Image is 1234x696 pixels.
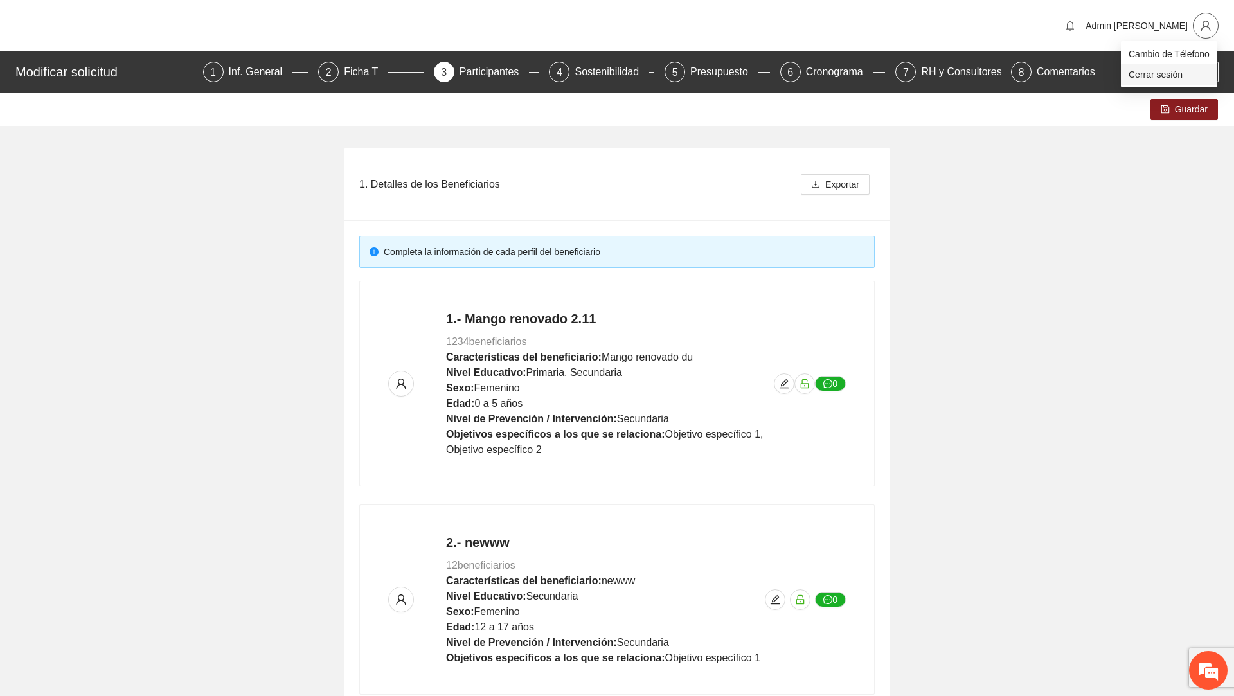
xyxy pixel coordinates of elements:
[446,637,617,648] strong: Nivel de Prevención / Intervención:
[75,172,177,301] span: Estamos en línea.
[446,310,774,328] h4: 1.- Mango renovado 2.11
[6,351,245,396] textarea: Escriba su mensaje y pulse “Intro”
[774,373,794,394] button: edit
[811,180,820,190] span: download
[326,67,332,78] span: 2
[446,606,474,617] strong: Sexo:
[575,62,649,82] div: Sostenibilidad
[474,382,520,393] span: Femenino
[617,637,669,648] span: Secundaria
[801,174,870,195] button: downloadExportar
[1150,99,1218,120] button: saveGuardar
[602,352,693,362] span: Mango renovado du
[229,62,293,82] div: Inf. General
[602,575,635,586] span: newww
[895,62,1001,82] div: 7RH y Consultores
[806,62,873,82] div: Cronograma
[765,594,785,605] span: edit
[795,379,814,389] span: unlock
[446,560,515,571] span: 12 beneficiarios
[823,379,832,389] span: message
[318,62,424,82] div: 2Ficha T
[1037,62,1095,82] div: Comentarios
[389,378,413,389] span: user
[446,336,526,347] span: 1234 beneficiarios
[1060,21,1080,31] span: bell
[446,413,617,424] strong: Nivel de Prevención / Intervención:
[344,62,388,82] div: Ficha T
[434,62,539,82] div: 3Participantes
[67,66,216,82] div: Chatee con nosotros ahora
[690,62,758,82] div: Presupuesto
[825,177,859,192] span: Exportar
[1129,67,1210,82] span: Cerrar sesión
[446,367,526,378] strong: Nivel Educativo:
[384,245,864,259] div: Completa la información de cada perfil del beneficiario
[370,247,379,256] span: info-circle
[203,62,308,82] div: 1Inf. General
[388,587,414,612] button: user
[1011,62,1095,82] div: 8Comentarios
[1161,105,1170,115] span: save
[446,591,526,602] strong: Nivel Educativo:
[665,62,770,82] div: 5Presupuesto
[446,621,474,632] strong: Edad:
[903,67,909,78] span: 7
[780,62,886,82] div: 6Cronograma
[474,606,520,617] span: Femenino
[1086,21,1188,31] span: Admin [PERSON_NAME]
[389,594,413,605] span: user
[15,62,195,82] div: Modificar solicitud
[446,382,474,393] strong: Sexo:
[441,67,447,78] span: 3
[1129,47,1210,61] span: Cambio de Télefono
[774,379,794,389] span: edit
[460,62,530,82] div: Participantes
[474,621,534,632] span: 12 a 17 años
[665,652,761,663] span: Objetivo específico 1
[359,166,796,202] div: 1. Detalles de los Beneficiarios
[446,575,602,586] strong: Características del beneficiario:
[210,67,216,78] span: 1
[790,589,810,610] button: unlock
[526,591,578,602] span: Secundaria
[1193,13,1219,39] button: user
[526,367,621,378] span: Primaria, Secundaria
[921,62,1012,82] div: RH y Consultores
[765,589,785,610] button: edit
[474,398,523,409] span: 0 a 5 años
[446,429,665,440] strong: Objetivos específicos a los que se relaciona:
[1194,20,1218,31] span: user
[787,67,793,78] span: 6
[672,67,678,78] span: 5
[446,398,474,409] strong: Edad:
[794,373,815,394] button: unlock
[446,533,760,551] h4: 2.- newww
[388,371,414,397] button: user
[557,67,562,78] span: 4
[211,6,242,37] div: Minimizar ventana de chat en vivo
[549,62,654,82] div: 4Sostenibilidad
[617,413,669,424] span: Secundaria
[823,595,832,605] span: message
[815,592,846,607] button: message0
[791,594,810,605] span: unlock
[1175,102,1208,116] span: Guardar
[1060,15,1080,36] button: bell
[446,652,665,663] strong: Objetivos específicos a los que se relaciona:
[1019,67,1024,78] span: 8
[815,376,846,391] button: message0
[446,352,602,362] strong: Características del beneficiario:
